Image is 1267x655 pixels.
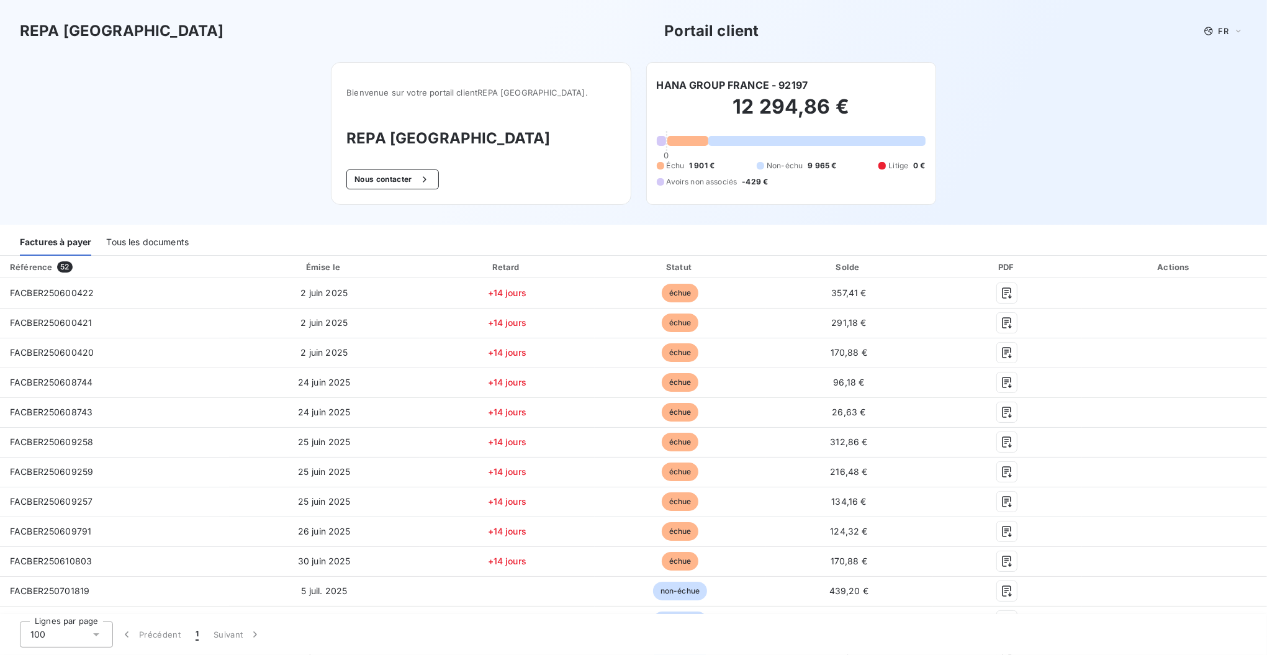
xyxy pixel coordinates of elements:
[653,582,707,600] span: non-échue
[829,585,868,596] span: 439,20 €
[298,556,351,566] span: 30 juin 2025
[10,496,92,507] span: FACBER250609257
[662,314,699,332] span: échue
[10,556,92,566] span: FACBER250610803
[664,150,669,160] span: 0
[662,403,699,422] span: échue
[422,261,592,273] div: Retard
[20,230,91,256] div: Factures à payer
[664,20,759,42] h3: Portail client
[597,261,763,273] div: Statut
[488,556,526,566] span: +14 jours
[301,585,347,596] span: 5 juil. 2025
[833,377,864,387] span: 96,18 €
[300,287,348,298] span: 2 juin 2025
[662,463,699,481] span: échue
[653,612,707,630] span: non-échue
[298,526,351,536] span: 26 juin 2025
[10,287,94,298] span: FACBER250600422
[232,261,417,273] div: Émise le
[913,160,925,171] span: 0 €
[488,377,526,387] span: +14 jours
[888,160,908,171] span: Litige
[10,526,91,536] span: FACBER250609791
[662,373,699,392] span: échue
[831,496,866,507] span: 134,16 €
[300,347,348,358] span: 2 juin 2025
[10,347,94,358] span: FACBER250600420
[488,317,526,328] span: +14 jours
[488,407,526,417] span: +14 jours
[830,526,867,536] span: 124,32 €
[346,127,615,150] h3: REPA [GEOGRAPHIC_DATA]
[662,522,699,541] span: échue
[831,347,867,358] span: 170,88 €
[1084,261,1265,273] div: Actions
[10,585,89,596] span: FACBER250701819
[662,433,699,451] span: échue
[488,347,526,358] span: +14 jours
[298,496,350,507] span: 25 juin 2025
[662,492,699,511] span: échue
[1219,26,1229,36] span: FR
[768,261,929,273] div: Solde
[106,230,189,256] div: Tous les documents
[662,284,699,302] span: échue
[10,436,93,447] span: FACBER250609258
[667,176,737,187] span: Avoirs non associés
[57,261,72,273] span: 52
[689,160,715,171] span: 1 901 €
[830,436,867,447] span: 312,86 €
[657,78,808,93] h6: HANA GROUP FRANCE - 92197
[196,628,199,641] span: 1
[488,287,526,298] span: +14 jours
[10,466,93,477] span: FACBER250609259
[10,262,52,272] div: Référence
[662,552,699,571] span: échue
[831,317,866,328] span: 291,18 €
[657,94,926,132] h2: 12 294,86 €
[831,556,867,566] span: 170,88 €
[298,466,350,477] span: 25 juin 2025
[742,176,768,187] span: -429 €
[832,407,865,417] span: 26,63 €
[113,621,188,648] button: Précédent
[346,169,438,189] button: Nous contacter
[10,377,92,387] span: FACBER250608744
[830,466,867,477] span: 216,48 €
[667,160,685,171] span: Échu
[20,20,223,42] h3: REPA [GEOGRAPHIC_DATA]
[206,621,269,648] button: Suivant
[298,407,351,417] span: 24 juin 2025
[188,621,206,648] button: 1
[10,407,92,417] span: FACBER250608743
[10,317,92,328] span: FACBER250600421
[298,436,350,447] span: 25 juin 2025
[298,377,351,387] span: 24 juin 2025
[30,628,45,641] span: 100
[808,160,836,171] span: 9 965 €
[488,436,526,447] span: +14 jours
[488,466,526,477] span: +14 jours
[767,160,803,171] span: Non-échu
[831,287,866,298] span: 357,41 €
[300,317,348,328] span: 2 juin 2025
[935,261,1080,273] div: PDF
[488,526,526,536] span: +14 jours
[346,88,615,97] span: Bienvenue sur votre portail client REPA [GEOGRAPHIC_DATA] .
[662,343,699,362] span: échue
[488,496,526,507] span: +14 jours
